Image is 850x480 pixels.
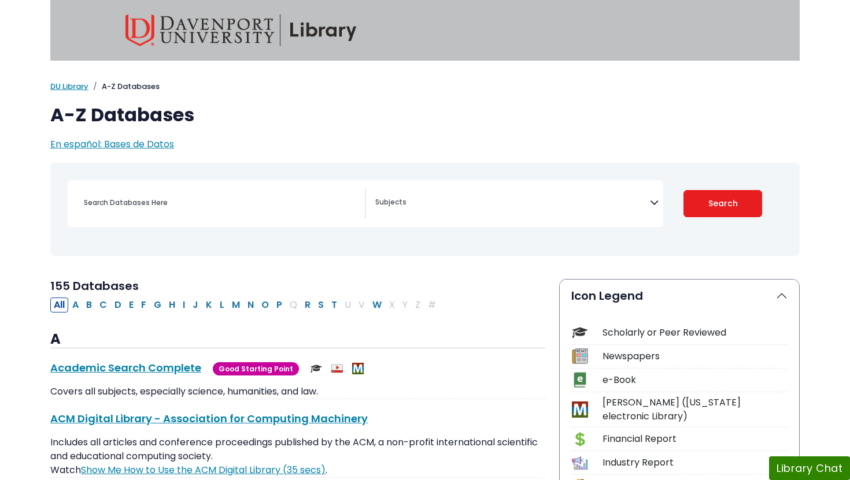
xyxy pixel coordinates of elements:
[50,436,545,477] p: Includes all articles and conference proceedings published by the ACM, a non-profit international...
[50,163,800,256] nav: Search filters
[375,199,650,208] textarea: Search
[572,372,587,388] img: Icon e-Book
[96,297,110,312] button: Filter Results C
[69,297,82,312] button: Filter Results A
[603,349,788,363] div: Newspapers
[189,297,202,312] button: Filter Results J
[165,297,179,312] button: Filter Results H
[50,278,139,294] span: 155 Databases
[572,455,587,471] img: Icon Industry Report
[315,297,327,312] button: Filter Results S
[301,297,314,312] button: Filter Results R
[369,297,385,312] button: Filter Results W
[603,396,788,423] div: [PERSON_NAME] ([US_STATE] electronic Library)
[683,190,763,217] button: Submit for Search Results
[328,297,341,312] button: Filter Results T
[125,14,357,46] img: Davenport University Library
[258,297,272,312] button: Filter Results O
[88,81,160,92] li: A-Z Databases
[77,194,365,211] input: Search database by title or keyword
[603,432,788,446] div: Financial Report
[50,385,545,399] p: Covers all subjects, especially science, humanities, and law.
[50,297,68,312] button: All
[50,331,545,348] h3: A
[50,81,800,92] nav: breadcrumb
[50,360,201,375] a: Academic Search Complete
[603,456,788,470] div: Industry Report
[50,81,88,92] a: DU Library
[228,297,243,312] button: Filter Results M
[560,280,799,312] button: Icon Legend
[213,362,299,375] span: Good Starting Point
[216,297,228,312] button: Filter Results L
[572,431,587,447] img: Icon Financial Report
[81,463,326,477] a: Link opens in new window
[352,363,364,374] img: MeL (Michigan electronic Library)
[125,297,137,312] button: Filter Results E
[50,104,800,126] h1: A-Z Databases
[179,297,189,312] button: Filter Results I
[202,297,216,312] button: Filter Results K
[50,411,368,426] a: ACM Digital Library - Association for Computing Machinery
[572,401,587,417] img: Icon MeL (Michigan electronic Library)
[311,363,322,374] img: Scholarly or Peer Reviewed
[50,137,174,151] a: En español: Bases de Datos
[244,297,257,312] button: Filter Results N
[150,297,165,312] button: Filter Results G
[273,297,286,312] button: Filter Results P
[50,297,441,311] div: Alpha-list to filter by first letter of database name
[572,348,587,364] img: Icon Newspapers
[138,297,150,312] button: Filter Results F
[603,326,788,340] div: Scholarly or Peer Reviewed
[111,297,125,312] button: Filter Results D
[331,363,343,374] img: Audio & Video
[572,325,587,340] img: Icon Scholarly or Peer Reviewed
[83,297,95,312] button: Filter Results B
[769,456,850,480] button: Library Chat
[603,373,788,387] div: e-Book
